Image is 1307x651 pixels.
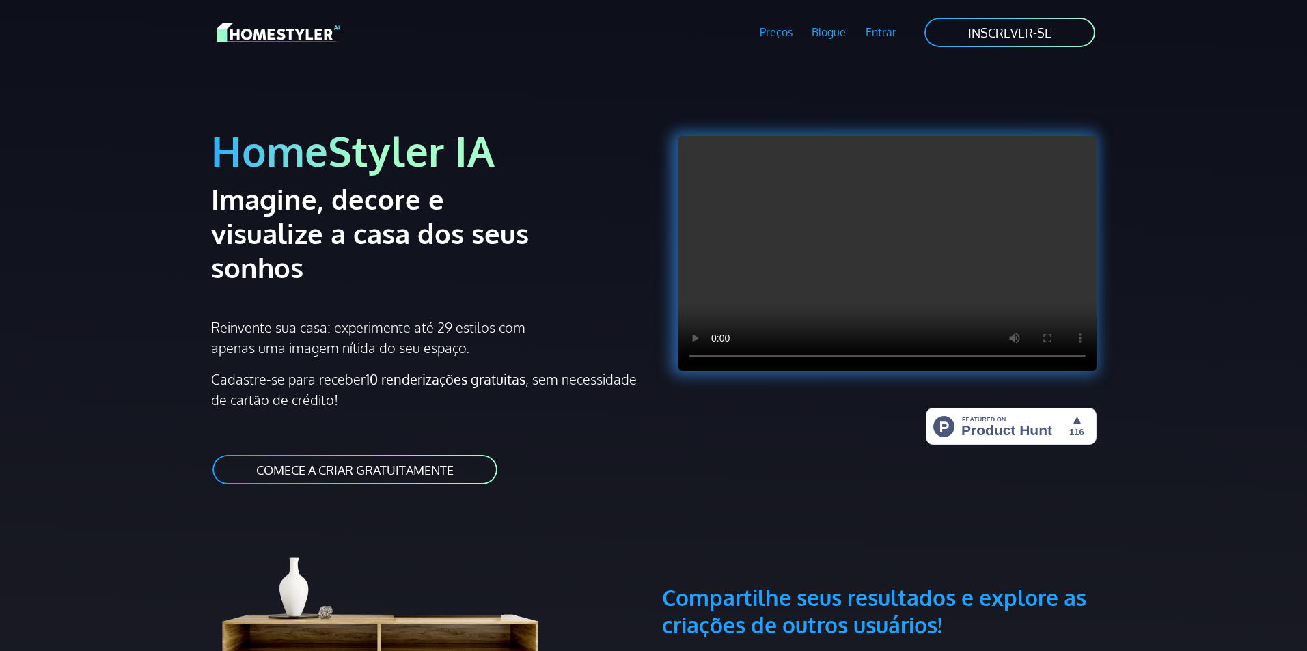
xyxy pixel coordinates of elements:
a: Preços [749,16,802,48]
font: COMECE A CRIAR GRATUITAMENTE [256,462,454,477]
img: Logotipo do HomeStyler AI [217,20,340,44]
font: Imagine, decore e visualize a casa dos seus sonhos [211,182,529,284]
font: Compartilhe seus resultados e explore as criações de outros usuários! [662,583,1086,639]
font: Preços [760,25,793,39]
font: 10 renderizações gratuitas [366,370,525,388]
font: Entrar [866,25,896,39]
font: Cadastre-se para receber [211,370,366,388]
a: Blogue [802,16,856,48]
font: Reinvente sua casa: experimente até 29 estilos com apenas uma imagem nítida do seu espaço. [211,318,525,357]
img: HomeStyler AI - Design de interiores simplificado: um clique para a casa dos seus sonhos | Produc... [926,408,1097,445]
font: INSCREVER-SE [968,25,1051,40]
a: INSCREVER-SE [923,16,1097,49]
font: HomeStyler IA [211,124,495,176]
a: COMECE A CRIAR GRATUITAMENTE [211,454,499,486]
a: Entrar [856,16,907,48]
font: Blogue [812,25,846,39]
